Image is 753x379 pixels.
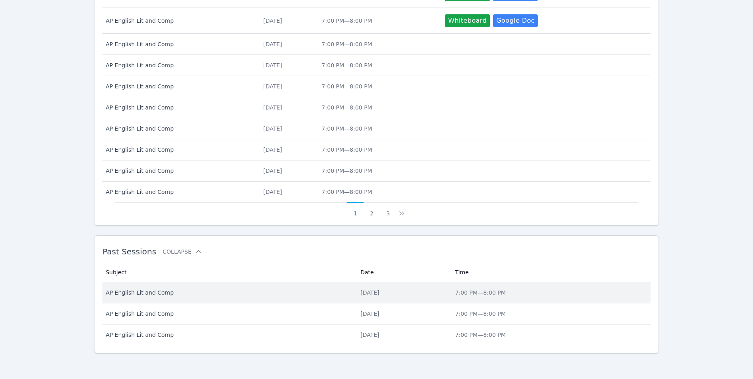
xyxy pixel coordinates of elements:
[263,104,312,111] div: [DATE]
[102,76,651,97] tr: AP English Lit and Comp[DATE]7:00 PM—8:00 PM
[263,167,312,175] div: [DATE]
[102,247,156,256] span: Past Sessions
[106,146,254,154] span: AP English Lit and Comp
[102,34,651,55] tr: AP English Lit and Comp[DATE]7:00 PM—8:00 PM
[102,118,651,139] tr: AP English Lit and Comp[DATE]7:00 PM—8:00 PM
[322,41,372,47] span: 7:00 PM — 8:00 PM
[322,104,372,111] span: 7:00 PM — 8:00 PM
[106,104,254,111] span: AP English Lit and Comp
[106,331,351,339] span: AP English Lit and Comp
[106,82,254,90] span: AP English Lit and Comp
[102,139,651,160] tr: AP English Lit and Comp[DATE]7:00 PM—8:00 PM
[493,14,538,27] a: Google Doc
[102,263,356,282] th: Subject
[360,289,446,297] div: [DATE]
[106,167,254,175] span: AP English Lit and Comp
[263,40,312,48] div: [DATE]
[455,311,506,317] span: 7:00 PM — 8:00 PM
[263,125,312,133] div: [DATE]
[263,61,312,69] div: [DATE]
[360,331,446,339] div: [DATE]
[455,289,506,296] span: 7:00 PM — 8:00 PM
[106,289,351,297] span: AP English Lit and Comp
[106,310,351,318] span: AP English Lit and Comp
[102,324,651,345] tr: AP English Lit and Comp[DATE]7:00 PM—8:00 PM
[102,97,651,118] tr: AP English Lit and Comp[DATE]7:00 PM—8:00 PM
[322,125,372,132] span: 7:00 PM — 8:00 PM
[356,263,450,282] th: Date
[102,282,651,303] tr: AP English Lit and Comp[DATE]7:00 PM—8:00 PM
[106,125,254,133] span: AP English Lit and Comp
[102,303,651,324] tr: AP English Lit and Comp[DATE]7:00 PM—8:00 PM
[347,202,364,217] button: 1
[322,62,372,68] span: 7:00 PM — 8:00 PM
[106,61,254,69] span: AP English Lit and Comp
[163,248,203,256] button: Collapse
[102,8,651,34] tr: AP English Lit and Comp[DATE]7:00 PM—8:00 PMWhiteboardGoogle Doc
[445,14,490,27] button: Whiteboard
[106,188,254,196] span: AP English Lit and Comp
[450,263,651,282] th: Time
[263,82,312,90] div: [DATE]
[380,202,396,217] button: 3
[106,40,254,48] span: AP English Lit and Comp
[102,182,651,202] tr: AP English Lit and Comp[DATE]7:00 PM—8:00 PM
[322,168,372,174] span: 7:00 PM — 8:00 PM
[322,18,372,24] span: 7:00 PM — 8:00 PM
[106,17,254,25] span: AP English Lit and Comp
[102,160,651,182] tr: AP English Lit and Comp[DATE]7:00 PM—8:00 PM
[360,310,446,318] div: [DATE]
[322,83,372,90] span: 7:00 PM — 8:00 PM
[263,188,312,196] div: [DATE]
[322,147,372,153] span: 7:00 PM — 8:00 PM
[263,146,312,154] div: [DATE]
[455,332,506,338] span: 7:00 PM — 8:00 PM
[263,17,312,25] div: [DATE]
[322,189,372,195] span: 7:00 PM — 8:00 PM
[364,202,380,217] button: 2
[102,55,651,76] tr: AP English Lit and Comp[DATE]7:00 PM—8:00 PM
